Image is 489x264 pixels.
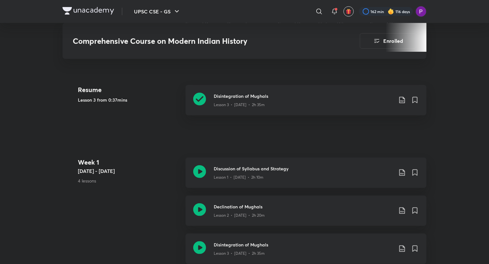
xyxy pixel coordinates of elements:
h5: Lesson 3 from 0:37mins [78,97,180,103]
p: Lesson 3 • [DATE] • 2h 35m [214,102,265,108]
h4: Week 1 [78,158,180,167]
a: Declination of MughalsLesson 2 • [DATE] • 2h 20m [186,196,427,234]
h3: Disintegration of Mughals [214,241,393,248]
img: Preeti Pandey [416,6,427,17]
button: Enrolled [360,33,416,49]
h3: Disintegration of Mughals [214,93,393,99]
a: Disintegration of MughalsLesson 3 • [DATE] • 2h 35m [186,85,427,123]
h4: Resume [78,85,180,95]
a: Discussion of Syllabus and StrategyLesson 1 • [DATE] • 2h 10m [186,158,427,196]
h5: [DATE] - [DATE] [78,167,180,175]
p: Lesson 3 • [DATE] • 2h 35m [214,251,265,256]
h3: Declination of Mughals [214,203,393,210]
p: Lesson 2 • [DATE] • 2h 20m [214,213,265,218]
a: Company Logo [62,7,114,16]
h3: Discussion of Syllabus and Strategy [214,165,393,172]
p: 4 lessons [78,177,180,184]
p: Lesson 1 • [DATE] • 2h 10m [214,175,263,180]
img: Company Logo [62,7,114,15]
button: avatar [344,6,354,17]
img: streak [388,8,394,15]
img: avatar [346,9,352,14]
h3: Comprehensive Course on Modern Indian History [73,36,324,46]
button: UPSC CSE - GS [130,5,185,18]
